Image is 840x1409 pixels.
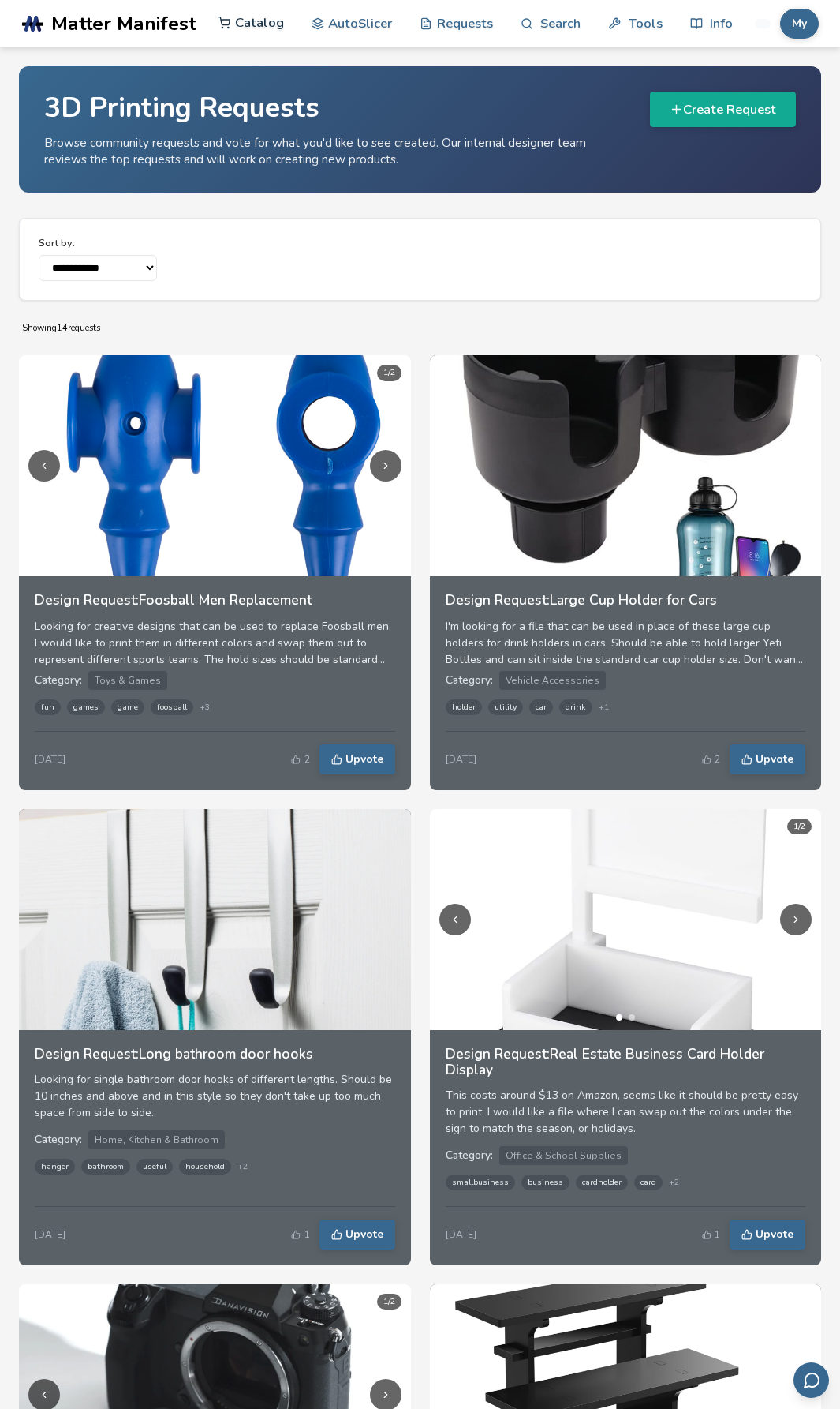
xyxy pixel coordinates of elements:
[446,1046,806,1087] a: Design Request:Real Estate Business Card Holder Display
[446,592,806,617] a: Design Request:Large Cup Holder for Cars
[446,1148,493,1163] span: Category:
[370,450,401,482] button: Next image
[559,699,592,715] span: drink
[780,9,819,39] button: My
[67,699,105,715] span: games
[19,355,411,576] img: Foosball Men Replacement
[499,671,606,690] span: Vehicle Accessories
[730,744,805,774] button: Upvote
[446,1229,476,1240] div: [DATE]
[35,1132,82,1147] span: Category:
[44,134,631,167] p: Browse community requests and vote for what you'd like to see created. Our internal designer team...
[218,560,224,567] button: Go to image 2
[35,754,65,765] div: [DATE]
[51,13,196,35] span: Matter Manifest
[345,753,383,766] span: Upvote
[22,320,818,336] p: Showing 14 requests
[650,92,796,127] button: Create Request
[200,703,210,712] span: + 3
[304,754,310,765] span: 2
[576,1175,628,1190] span: cardholder
[599,703,609,712] span: + 1
[35,1159,75,1175] span: hanger
[629,1014,635,1021] button: Go to image 2
[446,1087,806,1137] p: This costs around $13 on Amazon, seems like it should be pretty easy to print. I would like a fil...
[446,1175,515,1190] span: smallbusiness
[756,753,793,766] span: Upvote
[669,1178,679,1187] span: + 2
[44,92,631,125] h1: 3D Printing Requests
[377,365,401,380] div: 1 / 2
[88,1130,225,1149] span: Home, Kitchen & Bathroom
[304,1229,310,1240] span: 1
[35,1071,395,1121] p: Looking for single bathroom door hooks of different lengths. Should be 10 inches and above and in...
[19,809,411,1030] img: Long bathroom door hooks
[715,754,720,765] span: 2
[730,1220,805,1250] button: Upvote
[319,744,395,774] button: Upvote
[446,699,482,715] span: holder
[35,673,82,688] span: Category:
[35,592,395,608] h3: Design Request: Foosball Men Replacement
[430,355,822,576] img: Large Cup Holder for Cars
[39,238,157,249] label: Sort by:
[488,699,523,715] span: utility
[446,618,806,668] div: I'm looking for a file that can be used in place of these large cup holders for drink holders in ...
[446,1046,806,1077] h3: Design Request: Real Estate Business Card Holder Display
[35,1229,65,1240] div: [DATE]
[715,1229,720,1240] span: 1
[35,618,395,668] div: Looking for creative designs that can be used to replace Foosball men. I would like to print them...
[35,1046,395,1071] a: Design Request:Long bathroom door hooks
[136,1159,173,1175] span: useful
[616,1014,622,1021] button: Go to image 1
[499,1146,628,1165] span: Office & School Supplies
[446,592,806,608] h3: Design Request: Large Cup Holder for Cars
[446,754,476,765] div: [DATE]
[446,673,493,688] span: Category:
[205,560,211,567] button: Go to image 1
[151,699,193,715] span: foosball
[88,671,167,690] span: Toys & Games
[756,1228,793,1241] span: Upvote
[377,1294,401,1310] div: 1 / 2
[439,904,471,935] button: Previous image
[81,1159,130,1175] span: bathroom
[787,819,812,834] div: 1 / 2
[35,699,61,715] span: fun
[237,1162,248,1171] span: + 2
[521,1175,569,1190] span: business
[179,1159,231,1175] span: household
[28,450,60,482] button: Previous image
[111,699,144,715] span: game
[345,1228,383,1241] span: Upvote
[780,904,812,935] button: Next image
[35,1046,395,1062] h3: Design Request: Long bathroom door hooks
[529,699,553,715] span: car
[634,1175,663,1190] span: card
[793,1362,829,1398] button: Send feedback via email
[430,809,822,1030] img: Real Estate Business Card Holder Display
[319,1220,395,1250] button: Upvote
[35,592,395,617] a: Design Request:Foosball Men Replacement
